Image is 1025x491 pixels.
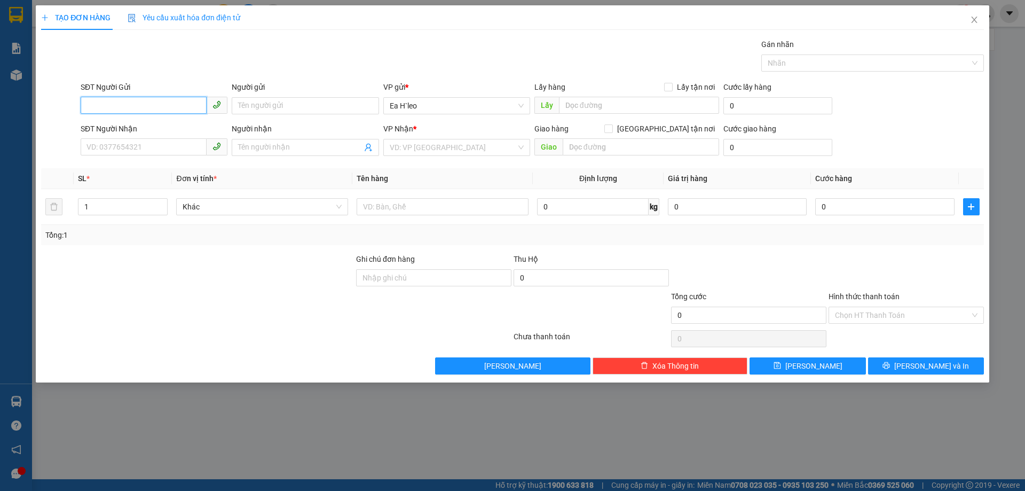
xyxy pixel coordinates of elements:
[723,97,832,114] input: Cước lấy hàng
[514,255,538,263] span: Thu Hộ
[649,198,659,215] span: kg
[579,174,617,183] span: Định lượng
[894,360,969,372] span: [PERSON_NAME] và In
[534,138,563,155] span: Giao
[357,198,529,215] input: VD: Bàn, Ghế
[45,229,396,241] div: Tổng: 1
[383,81,530,93] div: VP gửi
[176,174,216,183] span: Đơn vị tính
[212,142,221,151] span: phone
[668,174,707,183] span: Giá trị hàng
[357,174,388,183] span: Tên hàng
[232,81,379,93] div: Người gửi
[383,124,413,133] span: VP Nhận
[534,124,569,133] span: Giao hàng
[390,98,524,114] span: Ea H`leo
[183,199,342,215] span: Khác
[673,81,719,93] span: Lấy tận nơi
[41,13,111,22] span: TẠO ĐƠN HÀNG
[81,81,227,93] div: SĐT Người Gửi
[652,360,699,372] span: Xóa Thông tin
[212,100,221,109] span: phone
[128,13,240,22] span: Yêu cầu xuất hóa đơn điện tử
[484,360,541,372] span: [PERSON_NAME]
[613,123,719,135] span: [GEOGRAPHIC_DATA] tận nơi
[959,5,989,35] button: Close
[435,357,590,375] button: [PERSON_NAME]
[232,123,379,135] div: Người nhận
[534,83,565,91] span: Lấy hàng
[41,14,49,21] span: plus
[868,357,984,375] button: printer[PERSON_NAME] và In
[128,14,136,22] img: icon
[882,362,890,370] span: printer
[723,83,771,91] label: Cước lấy hàng
[750,357,865,375] button: save[PERSON_NAME]
[970,15,979,24] span: close
[723,139,832,156] input: Cước giao hàng
[963,198,980,215] button: plus
[723,124,776,133] label: Cước giao hàng
[364,143,373,152] span: user-add
[534,97,559,114] span: Lấy
[641,362,648,370] span: delete
[815,174,852,183] span: Cước hàng
[964,202,979,211] span: plus
[356,269,511,286] input: Ghi chú đơn hàng
[829,292,900,301] label: Hình thức thanh toán
[78,174,86,183] span: SL
[761,40,794,49] label: Gán nhãn
[81,123,227,135] div: SĐT Người Nhận
[774,362,781,370] span: save
[593,357,748,375] button: deleteXóa Thông tin
[563,138,719,155] input: Dọc đường
[512,331,670,349] div: Chưa thanh toán
[671,292,706,301] span: Tổng cước
[668,198,807,215] input: 0
[45,198,62,215] button: delete
[785,360,842,372] span: [PERSON_NAME]
[356,255,415,263] label: Ghi chú đơn hàng
[559,97,719,114] input: Dọc đường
